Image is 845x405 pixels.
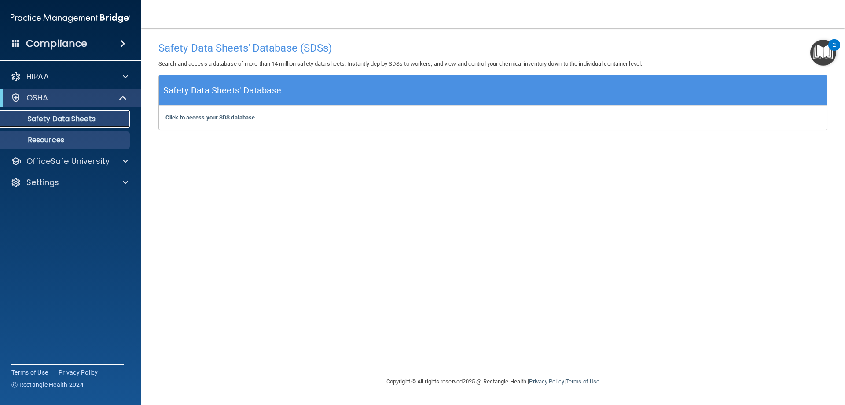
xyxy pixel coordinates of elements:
p: HIPAA [26,71,49,82]
p: OSHA [26,93,48,103]
div: Copyright © All rights reserved 2025 @ Rectangle Health | | [332,368,654,396]
button: Open Resource Center, 2 new notifications [810,40,836,66]
p: Settings [26,177,59,188]
p: OfficeSafe University [26,156,110,167]
h4: Compliance [26,37,87,50]
a: Terms of Use [11,368,48,377]
a: Privacy Policy [59,368,98,377]
a: HIPAA [11,71,128,82]
a: Privacy Policy [529,378,564,385]
p: Resources [6,136,126,145]
a: Terms of Use [566,378,599,385]
a: OSHA [11,93,128,103]
span: Ⓒ Rectangle Health 2024 [11,380,84,389]
h5: Safety Data Sheets' Database [163,83,281,98]
a: Settings [11,177,128,188]
a: Click to access your SDS database [165,114,255,121]
img: PMB logo [11,9,130,27]
iframe: Drift Widget Chat Controller [693,342,834,378]
a: OfficeSafe University [11,156,128,167]
p: Search and access a database of more than 14 million safety data sheets. Instantly deploy SDSs to... [158,59,827,69]
div: 2 [833,45,836,56]
h4: Safety Data Sheets' Database (SDSs) [158,42,827,54]
p: Safety Data Sheets [6,115,126,123]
